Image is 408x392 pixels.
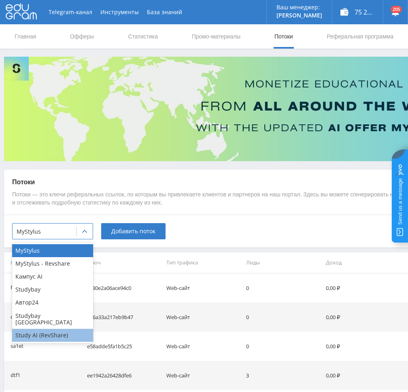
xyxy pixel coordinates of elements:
div: Кампус AI [12,270,93,283]
div: MyStylus [12,244,93,257]
span: Добавить поток [111,228,155,234]
div: MyStylus - Revshare [12,257,93,270]
a: Потоки [274,24,294,49]
td: 0,00 ₽ [323,303,402,332]
td: 596a33a217eb9b47 [84,303,164,332]
td: Web-сайт [163,361,243,390]
th: Ключ [84,252,164,273]
td: e58adde5fa1b5c25 [84,332,164,361]
a: Промо-материалы [191,24,241,49]
td: Web-сайт [163,273,243,303]
a: Статистика [127,24,159,49]
p: [PERSON_NAME] [276,12,322,19]
td: 0 [243,273,323,303]
td: Web-сайт [163,332,243,361]
td: Web-сайт [163,303,243,332]
td: 0 [243,332,323,361]
th: Название [4,252,84,273]
th: Лиды [243,252,323,273]
a: Главная [14,24,37,49]
div: Studybay [12,283,93,296]
div: dtf1 [11,371,20,380]
td: 0 [243,303,323,332]
td: ca30e2a06ace94c0 [84,273,164,303]
td: 0,00 ₽ [323,361,402,390]
p: Ваш менеджер: [276,4,322,11]
td: ee1942a26428dfe6 [84,361,164,390]
td: 0,00 ₽ [323,273,402,303]
div: sa1et [11,342,23,351]
a: Реферальная программа [326,24,394,49]
th: Доход [323,252,402,273]
button: Добавить поток [101,223,166,239]
div: Автор24 [12,296,93,309]
a: Офферы [69,24,95,49]
div: Studybay [GEOGRAPHIC_DATA] [12,309,93,329]
th: Тип трафика [163,252,243,273]
div: fs1 [11,283,17,293]
div: Study AI (RevShare) [12,329,93,342]
td: 3 [243,361,323,390]
div: quora1 [11,313,28,322]
td: 0,00 ₽ [323,332,402,361]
